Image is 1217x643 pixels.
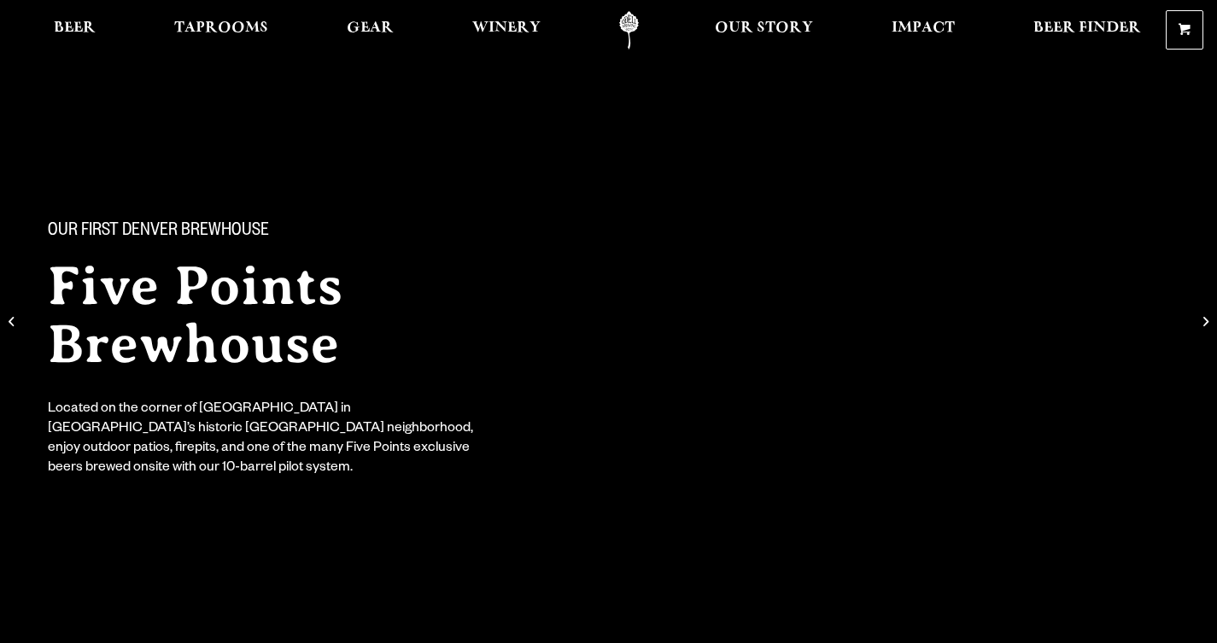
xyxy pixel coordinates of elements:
span: Beer Finder [1033,21,1141,35]
a: Odell Home [597,11,661,50]
a: Gear [336,11,405,50]
a: Taprooms [163,11,279,50]
a: Beer [43,11,107,50]
a: Our Story [704,11,824,50]
a: Impact [881,11,966,50]
a: Winery [461,11,552,50]
a: Beer Finder [1022,11,1152,50]
span: Our First Denver Brewhouse [48,221,269,243]
span: Taprooms [174,21,268,35]
span: Our Story [715,21,813,35]
span: Impact [892,21,955,35]
h2: Five Points Brewhouse [48,257,581,373]
span: Winery [472,21,541,35]
div: Located on the corner of [GEOGRAPHIC_DATA] in [GEOGRAPHIC_DATA]’s historic [GEOGRAPHIC_DATA] neig... [48,400,485,479]
span: Gear [347,21,394,35]
span: Beer [54,21,96,35]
